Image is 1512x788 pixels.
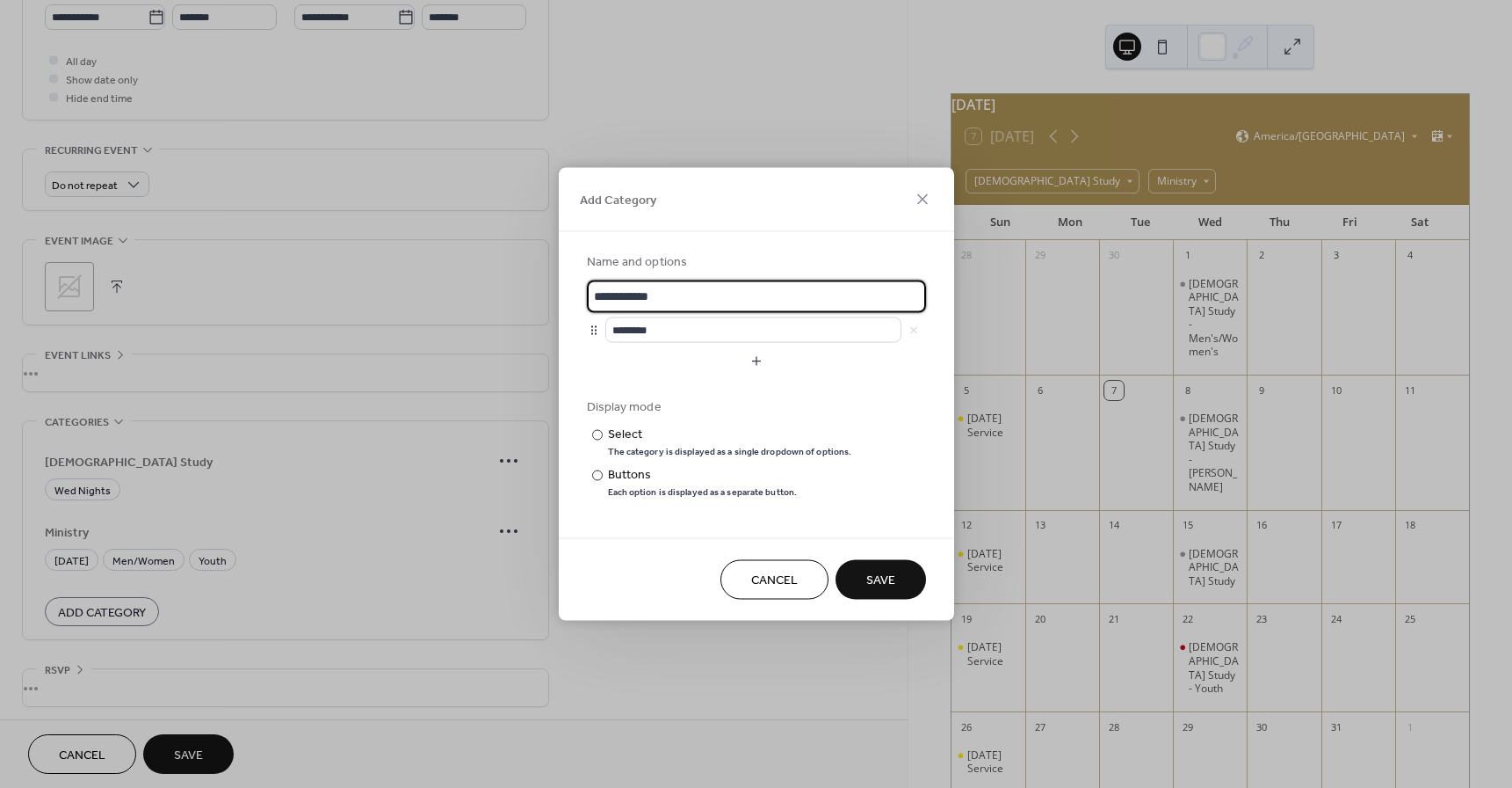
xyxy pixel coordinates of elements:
[720,560,828,600] button: Cancel
[608,466,794,485] div: Buttons
[608,486,798,499] div: Each option is displayed as a separate button.
[580,192,656,210] span: Add Category
[587,253,922,272] div: Name and options
[587,398,922,417] div: Display mode
[608,446,852,458] div: The category is displayed as a single dropdown of options.
[836,560,926,600] button: Save
[608,426,849,444] div: Select
[751,572,798,590] span: Cancel
[866,572,895,590] span: Save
